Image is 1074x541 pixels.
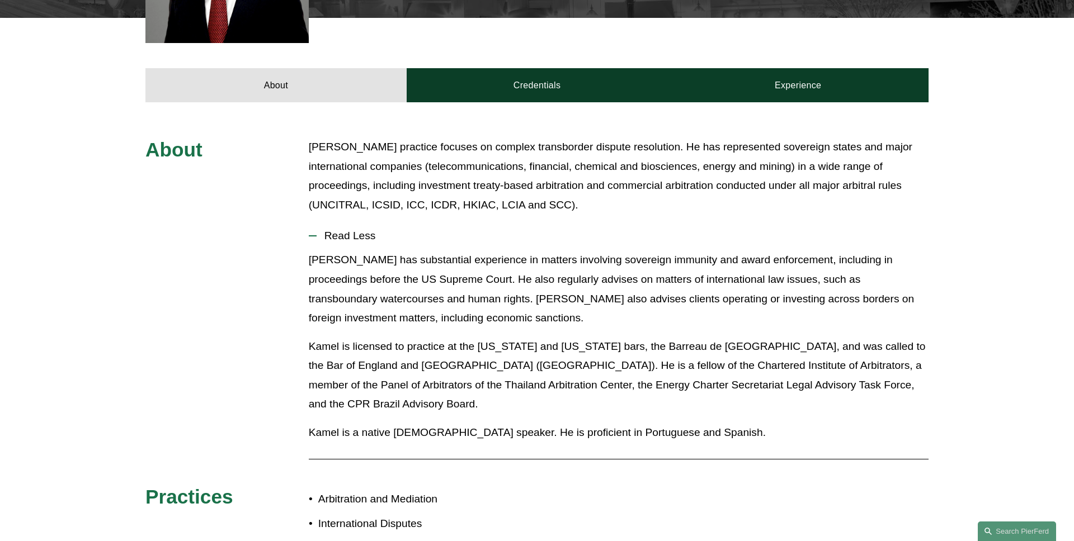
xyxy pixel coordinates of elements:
[309,250,929,450] div: Read Less
[145,486,233,507] span: Practices
[145,139,202,160] span: About
[667,68,929,102] a: Experience
[309,423,929,443] p: Kamel is a native [DEMOGRAPHIC_DATA] speaker. He is proficient in Portuguese and Spanish.
[317,230,929,242] span: Read Less
[309,221,929,250] button: Read Less
[145,68,407,102] a: About
[309,337,929,414] p: Kamel is licensed to practice at the [US_STATE] and [US_STATE] bars, the Barreau de [GEOGRAPHIC_D...
[407,68,668,102] a: Credentials
[978,521,1056,541] a: Search this site
[318,490,537,509] p: Arbitration and Mediation
[318,514,537,534] p: International Disputes
[309,250,929,328] p: [PERSON_NAME] has substantial experience in matters involving sovereign immunity and award enforc...
[309,137,929,215] p: [PERSON_NAME] practice focuses on complex transborder dispute resolution. He has represented sove...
